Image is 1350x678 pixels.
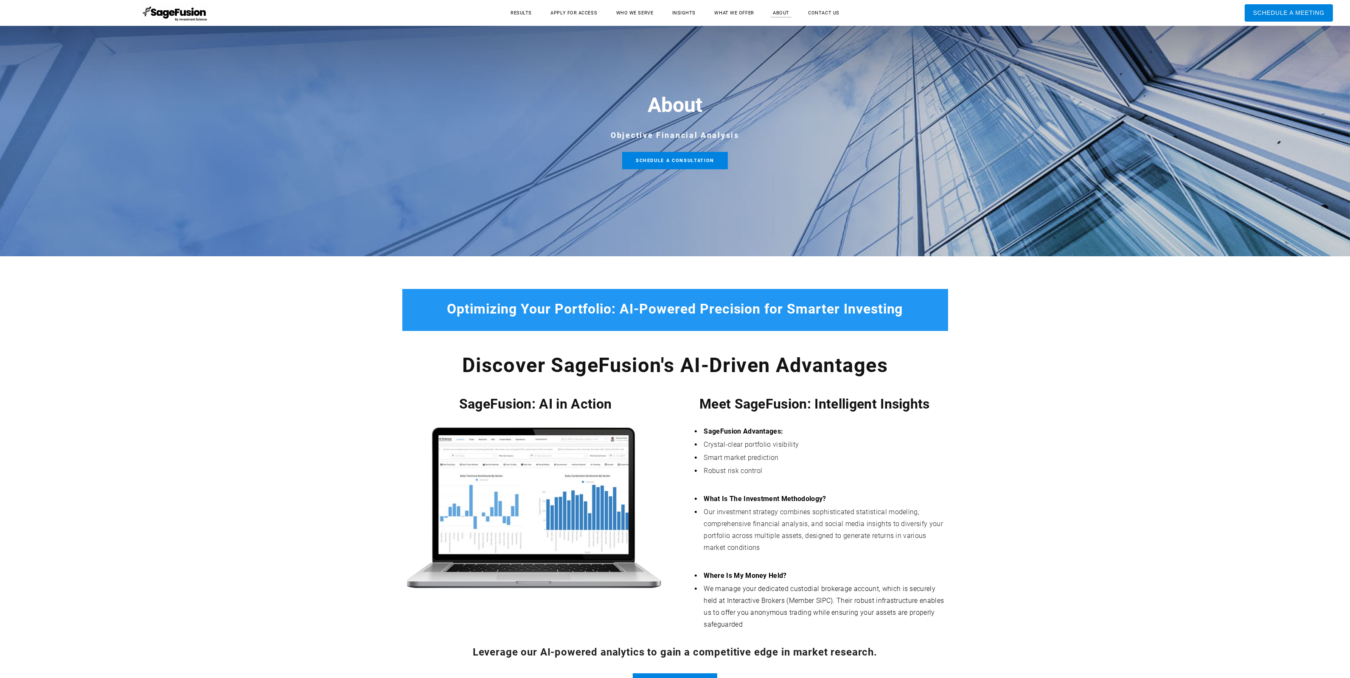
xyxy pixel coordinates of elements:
[706,6,763,20] a: What We Offer
[702,583,948,630] li: We manage your dedicated custodial brokerage account, which is securely held at Interactive Broke...
[800,6,848,20] a: Contact Us
[704,572,787,580] strong: Where Is My Money Held?
[402,357,948,374] h2: Discover SageFusion's AI-Driven Advantages
[664,6,704,20] a: Insights
[622,152,728,169] a: Schedule a Consultation
[764,6,798,20] a: About
[542,6,606,20] a: Apply for Access
[502,6,540,20] a: Results
[424,300,926,317] h2: Optimizing Your Portfolio: AI-Powered Precision for Smarter Investing
[648,93,702,117] font: About
[704,495,826,503] strong: What Is The Investment Methodology?
[402,331,948,355] div: ​
[704,467,763,475] font: Robust risk control
[407,422,664,597] img: Picture
[704,467,763,475] font: ​
[608,6,662,20] a: Who We Serve
[699,396,930,412] font: Meet SageFusion: Intelligent Insights
[473,646,877,658] font: Leverage our AI-powered analytics to gain a competitive edge in market research.
[1245,4,1333,22] a: Schedule A Meeting
[704,427,783,435] strong: SageFusion Advantages:
[402,263,948,287] div: ​
[702,426,948,437] li: ​
[459,396,612,412] strong: SageFusion: AI in Action
[611,131,739,140] span: Objective Financial Analysis
[704,440,799,448] font: Crystal-clear portfolio visibility
[704,454,779,462] font: Smart market prediction
[141,2,209,23] img: SageFusion | Intelligent Investment Management
[704,508,943,552] font: Our investment strategy combines sophisticated statistical modeling, comprehensive financial anal...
